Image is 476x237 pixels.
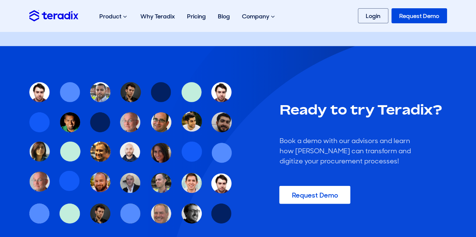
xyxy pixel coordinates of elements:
[212,5,236,28] a: Blog
[93,5,134,29] div: Product
[29,10,78,21] img: Teradix logo
[134,5,181,28] a: Why Teradix
[279,101,447,118] h2: Ready to try Teradix?
[279,136,415,166] div: Book a demo with our advisors and learn how [PERSON_NAME] can transform and digitize your procure...
[358,8,388,23] a: Login
[279,186,350,204] a: Request Demo
[181,5,212,28] a: Pricing
[391,8,447,23] a: Request Demo
[29,82,233,224] img: Teradix Customers
[236,5,282,29] div: Company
